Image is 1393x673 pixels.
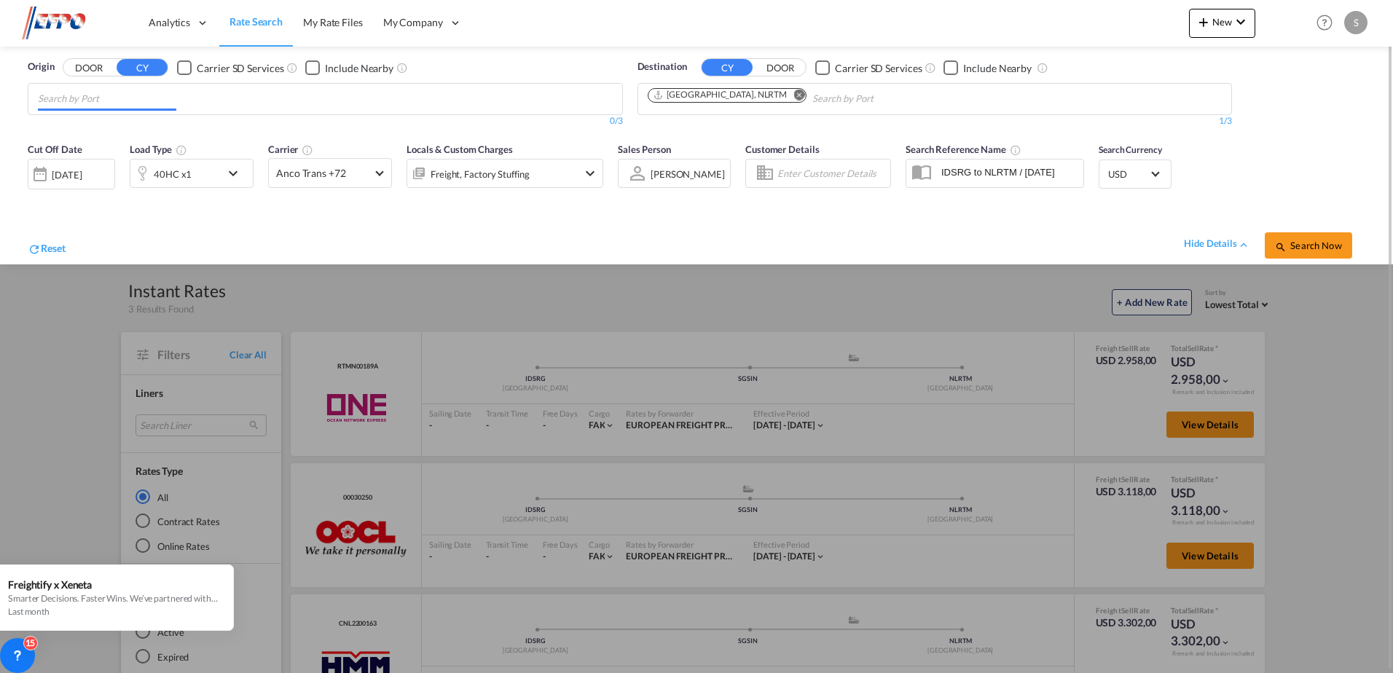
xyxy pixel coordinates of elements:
[28,60,54,74] span: Origin
[1108,168,1149,181] span: USD
[41,242,66,254] span: Reset
[1344,11,1368,34] div: S
[149,15,190,30] span: Analytics
[755,60,806,76] button: DOOR
[777,162,886,184] input: Enter Customer Details
[268,143,313,155] span: Carrier
[812,87,951,111] input: Search by Port
[646,84,957,111] md-chips-wrap: Chips container. Use arrow keys to select chips.
[52,168,82,181] div: [DATE]
[1099,144,1162,155] span: Search Currency
[618,143,671,155] span: Sales Person
[745,143,819,155] span: Customer Details
[1237,238,1250,251] md-icon: icon-chevron-up
[925,62,936,74] md-icon: Unchecked: Search for CY (Container Yard) services for all selected carriers.Checked : Search for...
[28,143,82,155] span: Cut Off Date
[1312,10,1344,36] div: Help
[1195,13,1212,31] md-icon: icon-plus 400-fg
[286,62,298,74] md-icon: Unchecked: Search for CY (Container Yard) services for all selected carriers.Checked : Search for...
[581,165,599,182] md-icon: icon-chevron-down
[1275,240,1341,251] span: icon-magnifySearch Now
[1275,241,1287,253] md-icon: icon-magnify
[637,60,687,74] span: Destination
[176,144,187,156] md-icon: icon-information-outline
[11,597,62,651] iframe: Chat
[224,165,249,182] md-icon: icon-chevron-down
[28,159,115,189] div: [DATE]
[702,59,753,76] button: CY
[943,60,1032,75] md-checkbox: Checkbox No Ink
[1037,62,1048,74] md-icon: Unchecked: Ignores neighbouring ports when fetching rates.Checked : Includes neighbouring ports w...
[1010,144,1021,156] md-icon: Your search will be saved by the below given name
[1189,9,1255,38] button: icon-plus 400-fgNewicon-chevron-down
[130,143,187,155] span: Load Type
[784,89,806,103] button: Remove
[1184,237,1250,251] div: hide detailsicon-chevron-up
[407,159,603,188] div: Freight Factory Stuffingicon-chevron-down
[1312,10,1337,35] span: Help
[934,161,1083,183] input: Search Reference Name
[28,188,39,208] md-datepicker: Select
[22,7,120,39] img: d38966e06f5511efa686cdb0e1f57a29.png
[28,115,623,127] div: 0/3
[431,164,530,184] div: Freight Factory Stuffing
[407,143,513,155] span: Locals & Custom Charges
[117,59,168,76] button: CY
[835,61,922,76] div: Carrier SD Services
[38,87,176,111] input: Chips input.
[305,60,393,75] md-checkbox: Checkbox No Ink
[649,163,726,184] md-select: Sales Person: Sjoerd Boutkan
[653,89,790,101] div: Press delete to remove this chip.
[651,168,725,180] div: [PERSON_NAME]
[154,164,192,184] div: 40HC x1
[28,241,66,259] div: icon-refreshReset
[177,60,283,75] md-checkbox: Checkbox No Ink
[325,61,393,76] div: Include Nearby
[276,166,371,181] span: Anco Trans +72
[303,16,363,28] span: My Rate Files
[963,61,1032,76] div: Include Nearby
[28,243,41,256] md-icon: icon-refresh
[130,159,254,188] div: 40HC x1icon-chevron-down
[302,144,313,156] md-icon: The selected Trucker/Carrierwill be displayed in the rate results If the rates are from another f...
[383,15,443,30] span: My Company
[63,60,114,76] button: DOOR
[1265,232,1352,259] button: icon-magnifySearch Now
[197,61,283,76] div: Carrier SD Services
[396,62,408,74] md-icon: Unchecked: Ignores neighbouring ports when fetching rates.Checked : Includes neighbouring ports w...
[906,143,1021,155] span: Search Reference Name
[1195,16,1249,28] span: New
[1107,163,1164,184] md-select: Select Currency: $ USDUnited States Dollar
[36,84,182,111] md-chips-wrap: Chips container with autocompletion. Enter the text area, type text to search, and then use the u...
[1232,13,1249,31] md-icon: icon-chevron-down
[815,60,922,75] md-checkbox: Checkbox No Ink
[637,115,1233,127] div: 1/3
[653,89,788,101] div: Rotterdam, NLRTM
[229,15,283,28] span: Rate Search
